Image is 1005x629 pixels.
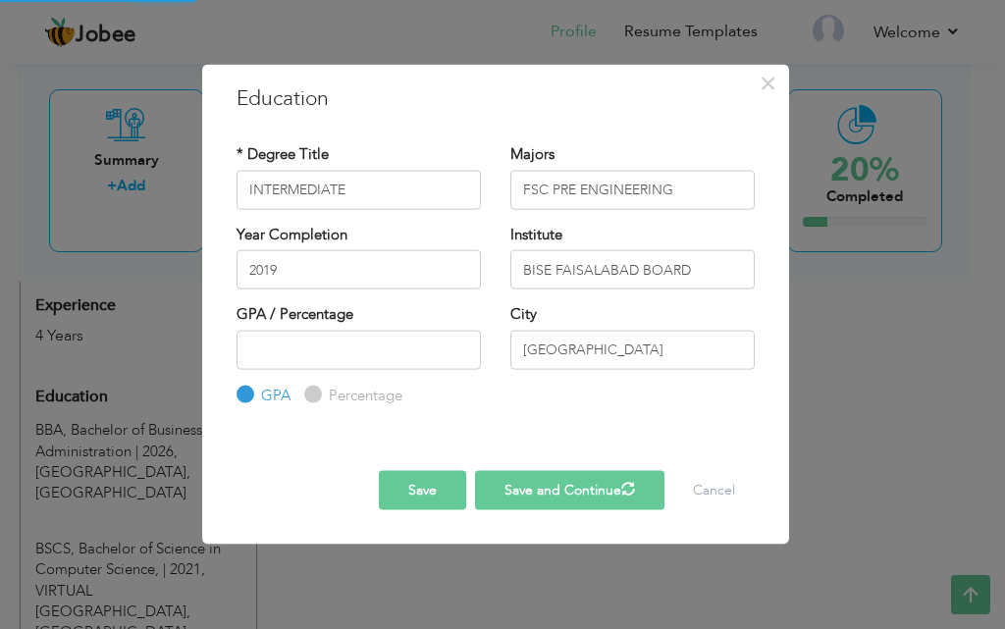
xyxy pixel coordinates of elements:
[237,144,329,165] label: * Degree Title
[256,385,291,405] label: GPA
[237,304,353,325] label: GPA / Percentage
[475,471,664,510] button: Save and Continue
[510,304,537,325] label: City
[510,144,555,165] label: Majors
[237,224,347,244] label: Year Completion
[324,385,402,405] label: Percentage
[673,471,755,510] button: Cancel
[510,224,562,244] label: Institute
[760,65,776,100] span: ×
[379,471,466,510] button: Save
[753,67,784,98] button: Close
[237,83,755,113] h3: Education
